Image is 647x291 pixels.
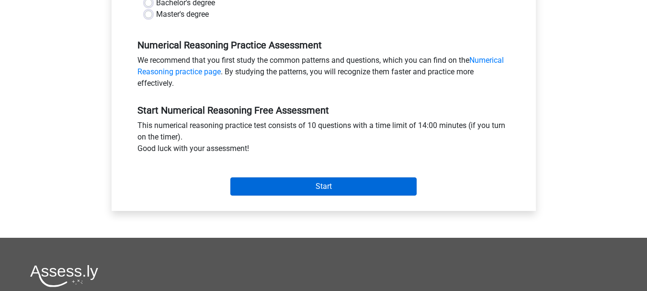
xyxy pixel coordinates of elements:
[137,39,510,51] h5: Numerical Reasoning Practice Assessment
[137,105,510,116] h5: Start Numerical Reasoning Free Assessment
[130,120,517,158] div: This numerical reasoning practice test consists of 10 questions with a time limit of 14:00 minute...
[156,9,209,20] label: Master's degree
[130,55,517,93] div: We recommend that you first study the common patterns and questions, which you can find on the . ...
[30,265,98,287] img: Assessly logo
[230,177,417,196] input: Start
